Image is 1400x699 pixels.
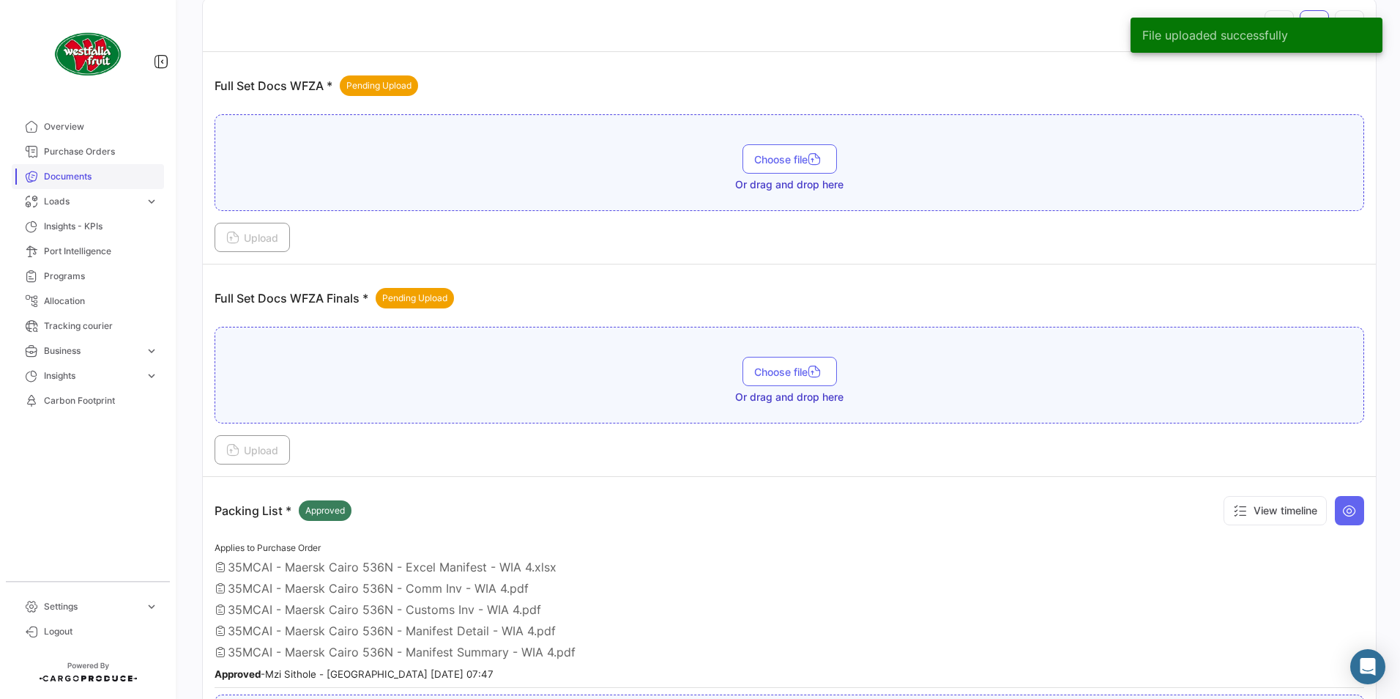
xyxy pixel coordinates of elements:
a: Documents [12,164,164,189]
a: Port Intelligence [12,239,164,264]
span: Settings [44,600,139,613]
span: Insights [44,369,139,382]
small: - Mzi Sithole - [GEOGRAPHIC_DATA] [DATE] 07:47 [215,668,494,680]
p: Full Set Docs WFZA Finals * [215,288,454,308]
a: Carbon Footprint [12,388,164,413]
span: Tracking courier [44,319,158,333]
span: expand_more [145,369,158,382]
span: Programs [44,270,158,283]
a: Programs [12,264,164,289]
span: Approved [305,504,345,517]
span: 35MCAI - Maersk Cairo 536N - Manifest Summary - WIA 4.pdf [228,645,576,659]
span: Insights - KPIs [44,220,158,233]
span: Port Intelligence [44,245,158,258]
span: Pending Upload [346,79,412,92]
button: Choose file [742,144,837,174]
button: Upload [215,435,290,465]
span: Loads [44,195,139,208]
a: Purchase Orders [12,139,164,164]
span: Overview [44,120,158,133]
span: Carbon Footprint [44,394,158,407]
span: Business [44,344,139,358]
span: Pending Upload [382,292,447,305]
img: client-50.png [51,18,124,91]
p: Packing List * [215,500,351,521]
span: Allocation [44,295,158,308]
a: Tracking courier [12,314,164,339]
b: Approved [215,668,261,680]
button: Choose file [742,357,837,386]
span: expand_more [145,195,158,208]
span: 35MCAI - Maersk Cairo 536N - Manifest Detail - WIA 4.pdf [228,624,556,638]
span: Upload [226,232,278,244]
p: Full Set Docs WFZA * [215,75,418,96]
span: Applies to Purchase Order [215,542,321,553]
span: 35MCAI - Maersk Cairo 536N - Comm Inv - WIA 4.pdf [228,581,529,596]
span: Choose file [754,153,825,166]
a: Insights - KPIs [12,214,164,239]
span: Or drag and drop here [735,390,844,404]
div: Abrir Intercom Messenger [1350,649,1385,684]
span: Documents [44,170,158,183]
button: Upload [215,223,290,252]
a: Overview [12,114,164,139]
span: Logout [44,625,158,638]
span: Upload [226,444,278,456]
span: expand_more [145,344,158,358]
span: expand_more [145,600,158,613]
span: Or drag and drop here [735,177,844,192]
span: Purchase Orders [44,145,158,158]
span: 35MCAI - Maersk Cairo 536N - Customs Inv - WIA 4.pdf [228,602,541,617]
a: Allocation [12,289,164,314]
button: View timeline [1224,496,1327,525]
span: File uploaded successfully [1142,28,1288,42]
span: Choose file [754,366,825,378]
span: 35MCAI - Maersk Cairo 536N - Excel Manifest - WIA 4.xlsx [228,560,556,574]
